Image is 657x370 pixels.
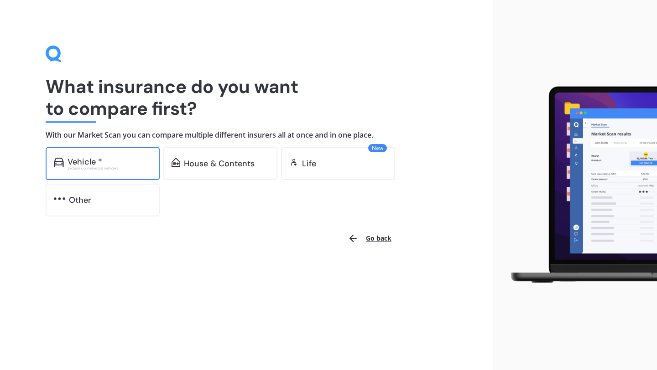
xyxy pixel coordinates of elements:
[54,194,65,203] img: other.81dba5aafe580aa69f38.svg
[68,166,151,170] div: Excludes commercial vehicles
[342,227,397,249] button: Go back
[46,76,447,119] h1: What insurance do you want to compare first?
[172,158,180,167] img: home-and-contents.b802091223b8502ef2dd.svg
[289,158,298,167] img: life.f720d6a2d7cdcd3ad642.svg
[54,158,64,167] img: car.f15378c7a67c060ca3f3.svg
[184,159,255,168] div: House & Contents
[368,144,387,152] span: New
[302,159,316,168] div: Life
[46,130,447,140] h4: With our Market Scan you can compare multiple different insurers all at once and in one place.
[69,195,91,205] div: Other
[68,157,102,166] div: Vehicle *
[500,82,657,288] img: laptop.webp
